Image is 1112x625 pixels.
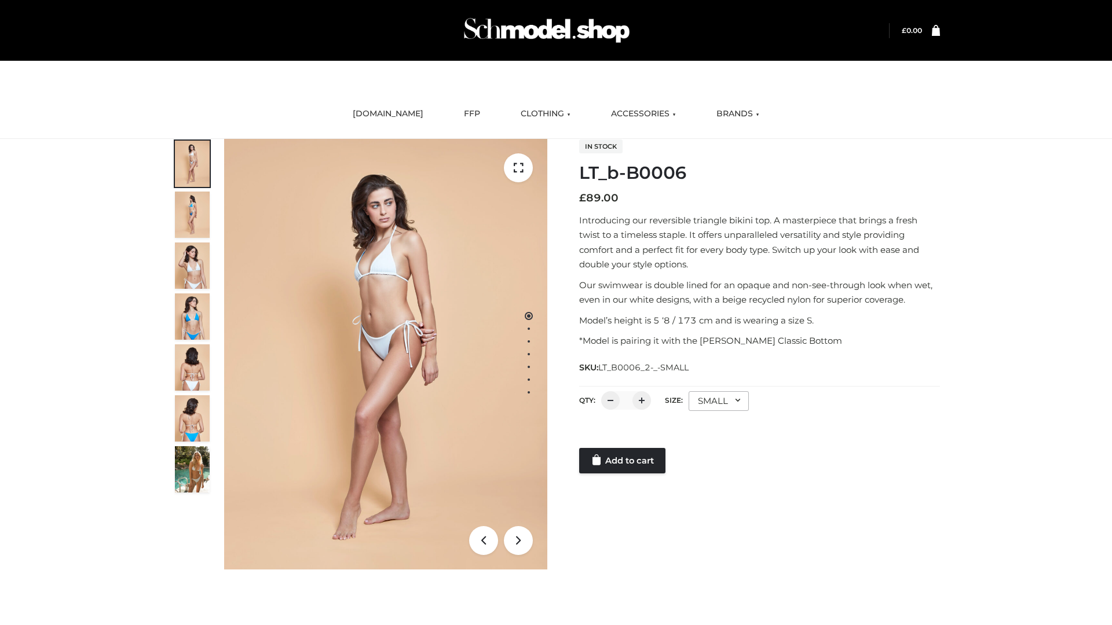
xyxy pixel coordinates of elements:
[224,139,547,569] img: ArielClassicBikiniTop_CloudNine_AzureSky_OW114ECO_1
[579,448,665,473] a: Add to cart
[175,293,210,340] img: ArielClassicBikiniTop_CloudNine_AzureSky_OW114ECO_4-scaled.jpg
[175,141,210,187] img: ArielClassicBikiniTop_CloudNine_AzureSky_OW114ECO_1-scaled.jpg
[579,333,940,348] p: *Model is pairing it with the [PERSON_NAME] Classic Bottom
[902,26,922,35] bdi: 0.00
[708,101,768,127] a: BRANDS
[175,242,210,289] img: ArielClassicBikiniTop_CloudNine_AzureSky_OW114ECO_3-scaled.jpg
[344,101,432,127] a: [DOMAIN_NAME]
[579,313,940,328] p: Model’s height is 5 ‘8 / 173 cm and is wearing a size S.
[579,192,586,204] span: £
[689,391,749,411] div: SMALL
[455,101,489,127] a: FFP
[579,278,940,307] p: Our swimwear is double lined for an opaque and non-see-through look when wet, even in our white d...
[460,8,634,53] img: Schmodel Admin 964
[579,192,619,204] bdi: 89.00
[579,361,690,374] span: SKU:
[902,26,922,35] a: £0.00
[175,446,210,492] img: Arieltop_CloudNine_AzureSky2.jpg
[175,192,210,238] img: ArielClassicBikiniTop_CloudNine_AzureSky_OW114ECO_2-scaled.jpg
[665,396,683,405] label: Size:
[579,396,595,405] label: QTY:
[175,395,210,442] img: ArielClassicBikiniTop_CloudNine_AzureSky_OW114ECO_8-scaled.jpg
[598,362,689,373] span: LT_B0006_2-_-SMALL
[579,213,940,272] p: Introducing our reversible triangle bikini top. A masterpiece that brings a fresh twist to a time...
[512,101,579,127] a: CLOTHING
[902,26,906,35] span: £
[602,101,685,127] a: ACCESSORIES
[175,344,210,391] img: ArielClassicBikiniTop_CloudNine_AzureSky_OW114ECO_7-scaled.jpg
[579,163,940,183] h1: LT_b-B0006
[579,139,623,153] span: In stock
